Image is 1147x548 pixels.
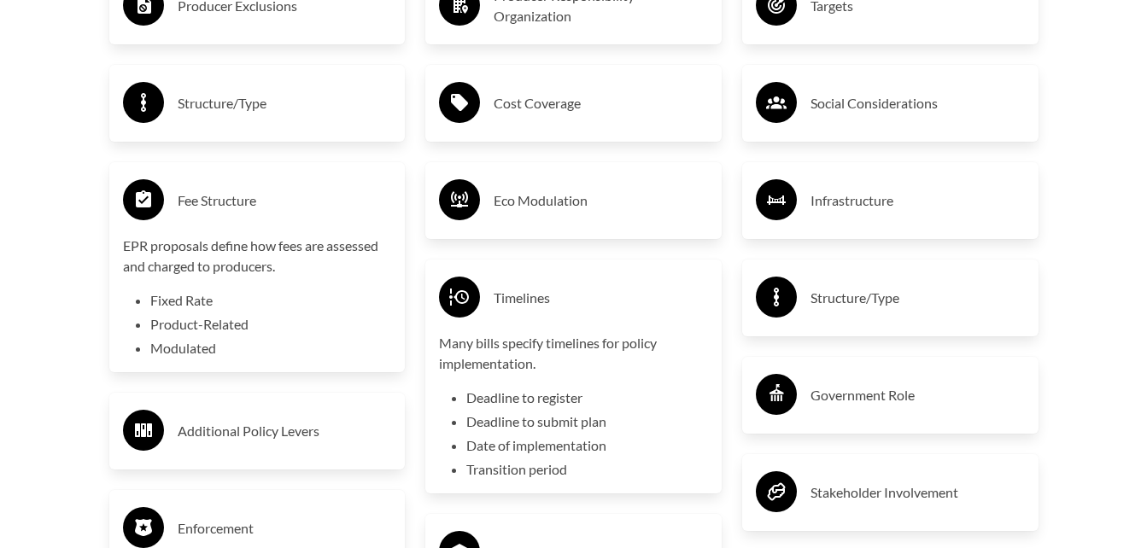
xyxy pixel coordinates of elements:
h3: Structure/Type [811,284,1025,312]
li: Product-Related [150,314,392,335]
li: Deadline to submit plan [466,411,708,432]
h3: Additional Policy Levers [178,417,392,445]
h3: Timelines [494,284,708,312]
li: Deadline to register [466,388,708,408]
h3: Enforcement [178,515,392,542]
h3: Structure/Type [178,90,392,117]
h3: Stakeholder Involvement [811,479,1025,506]
h3: Government Role [811,382,1025,409]
h3: Infrastructure [811,187,1025,214]
p: EPR proposals define how fees are assessed and charged to producers. [123,236,392,277]
p: Many bills specify timelines for policy implementation. [439,333,708,374]
h3: Fee Structure [178,187,392,214]
h3: Social Considerations [811,90,1025,117]
li: Fixed Rate [150,290,392,311]
li: Transition period [466,459,708,480]
h3: Cost Coverage [494,90,708,117]
li: Date of implementation [466,435,708,456]
li: Modulated [150,338,392,359]
h3: Eco Modulation [494,187,708,214]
